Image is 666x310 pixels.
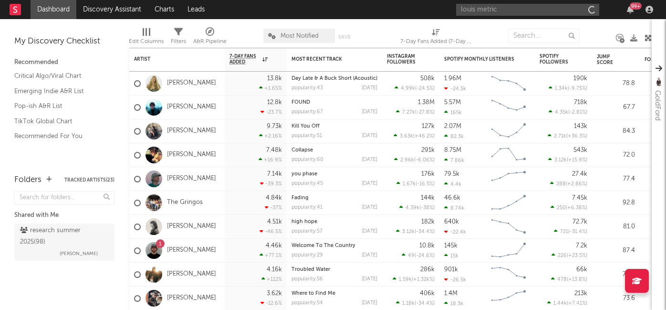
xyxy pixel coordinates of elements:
[394,157,435,163] div: ( )
[597,78,635,89] div: 78.8
[444,290,458,297] div: 1.4M
[421,205,433,211] span: -38 %
[338,34,351,40] button: Save
[291,109,323,115] div: popularity: 67
[597,197,635,209] div: 92.8
[400,158,414,163] span: 2.96k
[555,110,568,115] span: 4.35k
[416,229,433,235] span: -34.4 %
[260,300,282,306] div: -12.6 %
[291,267,330,272] a: Troubled Water
[129,36,164,47] div: Edit Columns
[14,174,42,186] div: Folders
[418,99,435,106] div: 1.38M
[574,99,587,106] div: 718k
[402,110,415,115] span: 7.27k
[422,123,435,129] div: 127k
[393,276,435,282] div: ( )
[444,75,461,82] div: 1.96M
[362,229,377,234] div: [DATE]
[487,263,530,287] svg: Chart title
[557,277,567,282] span: 478
[568,253,586,258] span: +23.5 %
[14,191,114,205] input: Search for folders...
[597,221,635,233] div: 81.0
[402,252,435,258] div: ( )
[396,228,435,235] div: ( )
[567,205,586,211] span: +6.38 %
[399,277,412,282] span: 1.59k
[549,109,587,115] div: ( )
[260,181,282,187] div: -39.3 %
[597,126,635,137] div: 84.3
[395,85,435,91] div: ( )
[266,147,282,153] div: 7.48k
[487,167,530,191] svg: Chart title
[14,116,105,127] a: TikTok Global Chart
[558,253,567,258] span: 226
[291,291,377,296] div: Where to Find Me
[14,71,105,81] a: Critical Algo/Viral Chart
[259,133,282,139] div: +2.16 %
[394,133,435,139] div: ( )
[408,253,415,258] span: 49
[259,157,282,163] div: +16.9 %
[266,195,282,201] div: 4.84k
[291,157,323,162] div: popularity: 60
[444,253,458,259] div: 15k
[402,301,415,306] span: 1.18k
[419,243,435,249] div: 10.8k
[291,181,323,186] div: popularity: 45
[444,300,463,307] div: 18.3k
[567,182,586,187] span: +2.86 %
[60,248,98,259] span: [PERSON_NAME]
[267,99,282,106] div: 12.8k
[14,131,105,141] a: Recommended For You
[291,243,377,248] div: Welcome To The Country
[291,219,317,224] a: high hope
[362,277,377,282] div: [DATE]
[444,277,466,283] div: -26.5k
[14,36,114,47] div: My Discovery Checklist
[574,123,587,129] div: 143k
[421,219,435,225] div: 182k
[291,205,323,210] div: popularity: 41
[568,301,586,306] span: +7.41 %
[291,133,322,139] div: popularity: 51
[362,300,377,306] div: [DATE]
[267,267,282,273] div: 4.16k
[417,182,433,187] span: -16.5 %
[14,210,114,221] div: Shared with Me
[557,205,566,211] span: 250
[597,269,635,280] div: 76.4
[291,171,317,177] a: you phase
[129,24,164,52] div: Edit Columns
[362,109,377,115] div: [DATE]
[487,119,530,143] svg: Chart title
[597,102,635,113] div: 67.7
[291,243,355,248] a: Welcome To The Country
[266,243,282,249] div: 4.46k
[167,223,216,231] a: [PERSON_NAME]
[597,245,635,257] div: 87.4
[421,147,435,153] div: 291k
[134,56,206,62] div: Artist
[487,72,530,96] svg: Chart title
[548,157,587,163] div: ( )
[572,195,587,201] div: 7.45k
[444,86,466,92] div: -24.5k
[547,300,587,306] div: ( )
[167,199,203,207] a: The Gringos
[267,219,282,225] div: 4.51k
[260,228,282,235] div: -46.5 %
[552,252,587,258] div: ( )
[420,267,435,273] div: 286k
[291,229,323,234] div: popularity: 57
[444,243,458,249] div: 145k
[570,110,586,115] span: -2.81 %
[627,6,634,13] button: 99+
[291,124,377,129] div: Kill You Off
[400,36,472,47] div: 7-Day Fans Added (7-Day Fans Added)
[291,195,377,201] div: Fading
[291,148,313,153] a: Collapse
